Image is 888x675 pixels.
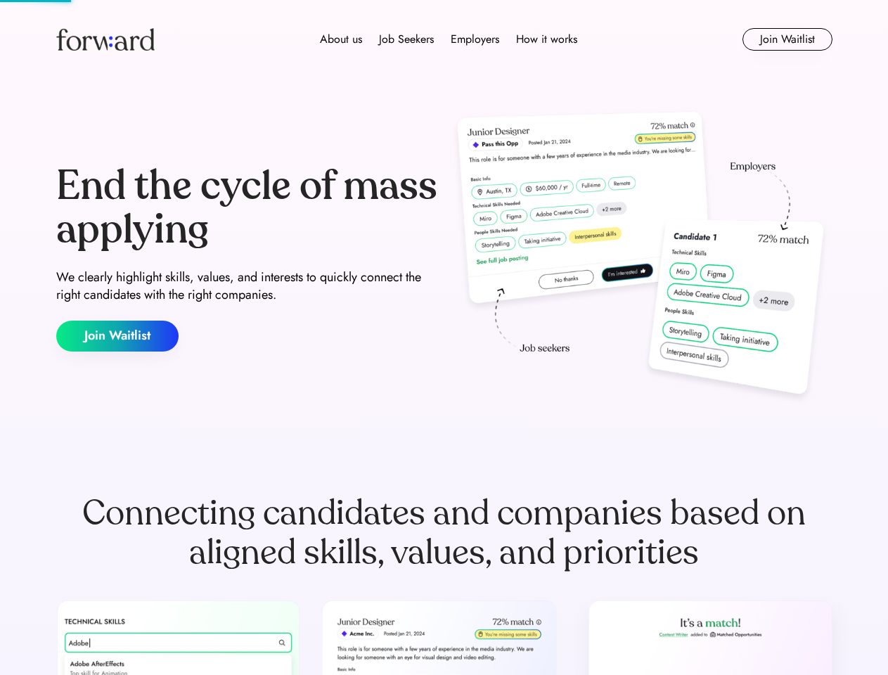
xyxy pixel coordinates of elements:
img: Forward logo [56,28,155,51]
div: Connecting candidates and companies based on aligned skills, values, and priorities [56,494,832,572]
div: About us [320,31,362,48]
button: Join Waitlist [56,321,179,352]
div: End the cycle of mass applying [56,165,439,251]
div: We clearly highlight skills, values, and interests to quickly connect the right candidates with t... [56,269,439,304]
div: Job Seekers [379,31,434,48]
div: How it works [516,31,577,48]
div: Employers [451,31,499,48]
button: Join Waitlist [742,28,832,51]
img: hero-image.png [450,107,832,409]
